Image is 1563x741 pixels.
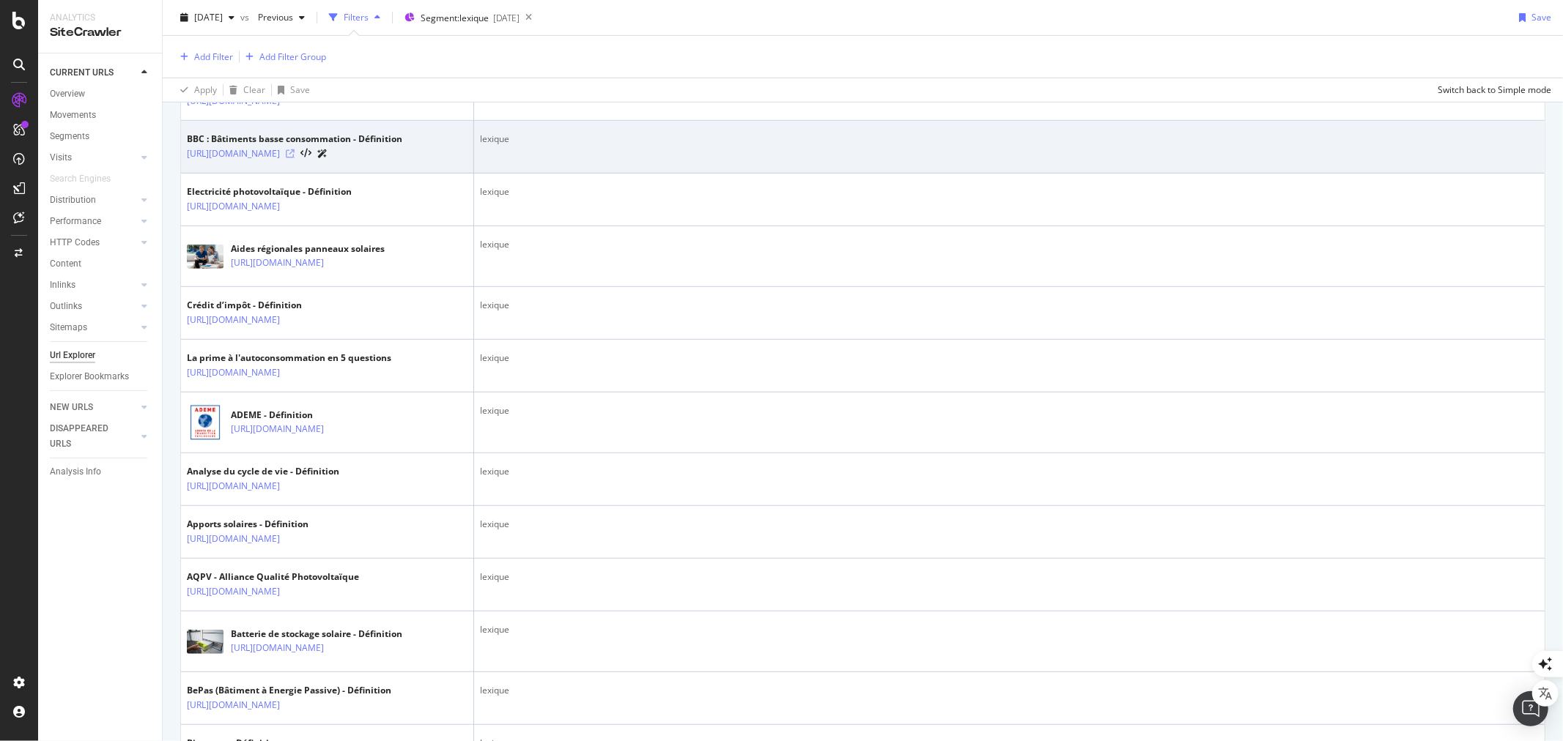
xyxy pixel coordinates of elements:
[50,129,89,144] div: Segments
[174,78,217,102] button: Apply
[50,235,100,250] div: HTTP Codes
[187,570,359,584] div: AQPV - Alliance Qualité Photovoltaïque
[50,150,137,165] a: Visits
[50,256,81,272] div: Content
[187,313,280,327] a: [URL][DOMAIN_NAME]
[187,684,391,697] div: BePas (Bâtiment à Energie Passive) - Définition
[323,6,386,29] button: Filters
[50,299,82,314] div: Outlinks
[187,404,223,441] img: main image
[480,623,1539,636] div: lexique
[1531,11,1551,23] div: Save
[50,86,85,102] div: Overview
[194,11,223,23] span: 2025 Sep. 15th
[50,464,101,480] div: Analysis Info
[480,299,1539,312] div: lexique
[187,518,328,531] div: Apports solaires - Définition
[223,78,265,102] button: Clear
[240,48,326,66] button: Add Filter Group
[50,12,150,24] div: Analytics
[50,235,137,250] a: HTTP Codes
[286,149,295,158] a: Visit Online Page
[480,351,1539,365] div: lexique
[187,199,280,214] a: [URL][DOMAIN_NAME]
[50,421,137,452] a: DISAPPEARED URLS
[194,83,217,96] div: Apply
[174,6,240,29] button: [DATE]
[480,518,1539,531] div: lexique
[50,171,125,187] a: Search Engines
[399,6,520,29] button: Segment:lexique[DATE]
[50,150,72,165] div: Visits
[1513,691,1548,726] div: Open Intercom Messenger
[194,51,233,63] div: Add Filter
[344,11,369,23] div: Filters
[231,242,385,256] div: Aides régionales panneaux solaires
[272,78,310,102] button: Save
[50,348,152,363] a: Url Explorer
[187,465,339,478] div: Analyse du cycle de vie - Définition
[50,369,129,384] div: Explorer Bookmarks
[187,584,280,599] a: [URL][DOMAIN_NAME]
[493,12,520,24] div: [DATE]
[174,48,233,66] button: Add Filter
[480,238,1539,251] div: lexique
[50,86,152,102] a: Overview
[50,129,152,144] a: Segments
[1513,6,1551,29] button: Save
[240,11,252,23] span: vs
[50,108,152,123] a: Movements
[187,133,402,146] div: BBC : Bâtiments basse consommation - Définition
[317,146,328,161] a: AI Url Details
[252,11,293,23] span: Previous
[50,278,75,293] div: Inlinks
[50,348,95,363] div: Url Explorer
[50,278,137,293] a: Inlinks
[290,83,310,96] div: Save
[50,65,137,81] a: CURRENT URLS
[1438,83,1551,96] div: Switch back to Simple mode
[252,6,311,29] button: Previous
[50,193,137,208] a: Distribution
[187,146,280,161] a: [URL][DOMAIN_NAME]
[421,12,489,24] span: Segment: lexique
[50,108,96,123] div: Movements
[187,365,280,380] a: [URL][DOMAIN_NAME]
[480,465,1539,478] div: lexique
[187,479,280,494] a: [URL][DOMAIN_NAME]
[231,641,324,655] a: [URL][DOMAIN_NAME]
[50,421,124,452] div: DISAPPEARED URLS
[231,422,324,436] a: [URL][DOMAIN_NAME]
[480,133,1539,146] div: lexique
[231,628,402,641] div: Batterie de stockage solaire - Définition
[50,400,93,415] div: NEW URLS
[50,464,152,480] a: Analysis Info
[50,193,96,208] div: Distribution
[259,51,326,63] div: Add Filter Group
[480,185,1539,198] div: lexique
[231,256,324,270] a: [URL][DOMAIN_NAME]
[480,684,1539,697] div: lexique
[50,369,152,384] a: Explorer Bookmarks
[187,351,391,365] div: La prime à l'autoconsommation en 5 questions
[480,404,1539,417] div: lexique
[50,299,137,314] a: Outlinks
[50,214,101,229] div: Performance
[187,185,352,198] div: Electricité photovoltaïque - Définition
[187,630,223,654] img: main image
[300,149,311,159] button: View HTML Source
[50,214,137,229] a: Performance
[187,299,328,312] div: Crédit d’impôt - Définition
[50,24,150,41] div: SiteCrawler
[50,171,111,187] div: Search Engines
[187,698,280,712] a: [URL][DOMAIN_NAME]
[50,65,114,81] div: CURRENT URLS
[50,256,152,272] a: Content
[480,570,1539,584] div: lexique
[187,532,280,546] a: [URL][DOMAIN_NAME]
[243,83,265,96] div: Clear
[50,320,87,335] div: Sitemaps
[50,320,137,335] a: Sitemaps
[187,245,223,269] img: main image
[50,400,137,415] a: NEW URLS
